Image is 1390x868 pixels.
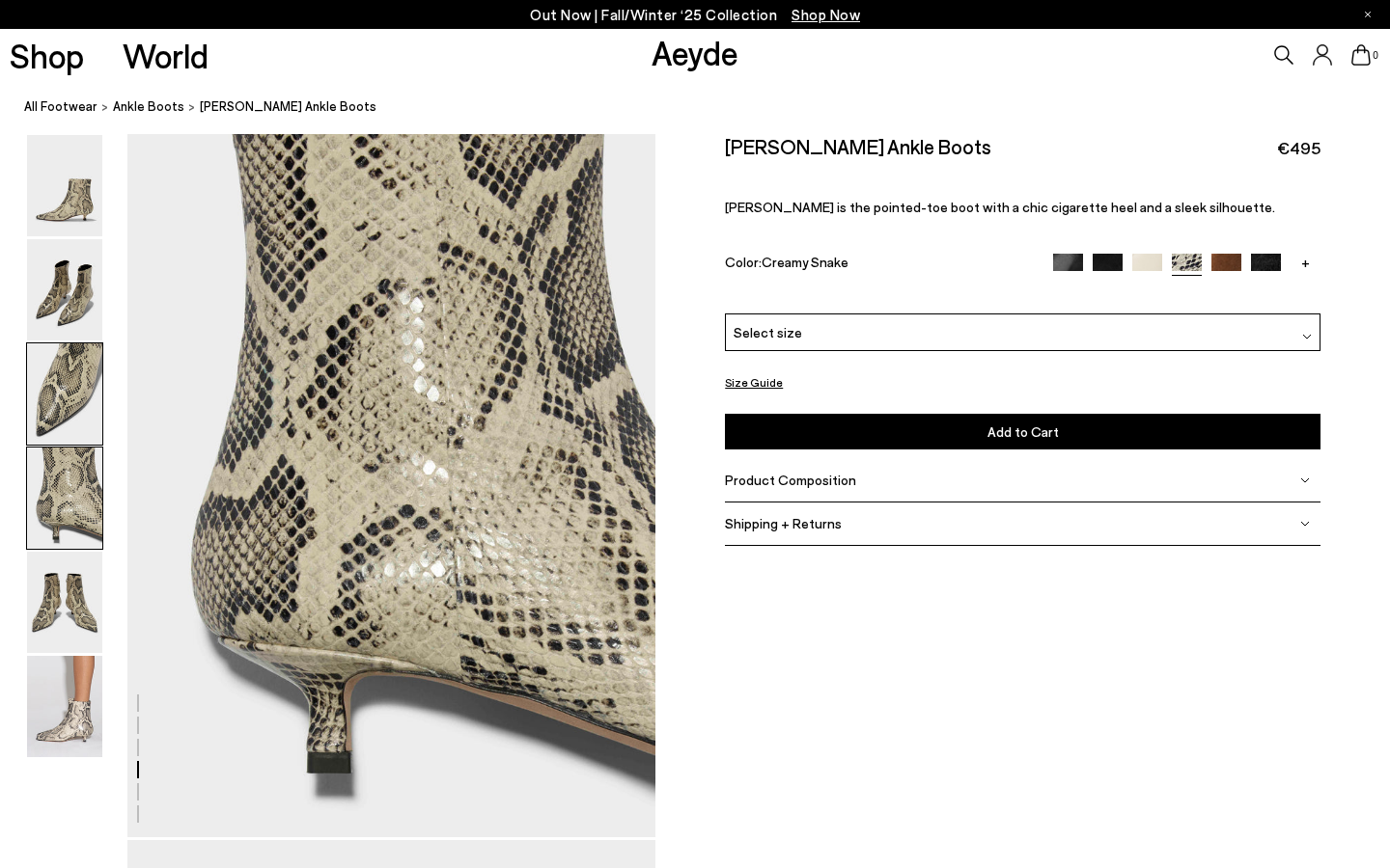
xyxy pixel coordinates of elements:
span: ankle boots [113,98,184,114]
img: svg%3E [1302,332,1312,341]
span: [PERSON_NAME] Ankle Boots [200,96,376,117]
div: Color: [725,253,1034,275]
span: Creamy Snake [762,253,848,269]
a: World [123,39,208,72]
a: Aeyde [652,32,738,72]
a: ankle boots [113,96,184,117]
img: svg%3E [1300,475,1310,485]
a: All Footwear [24,96,97,117]
h2: [PERSON_NAME] Ankle Boots [725,134,991,158]
a: + [1291,253,1320,270]
img: Sofie Leather Ankle Boots - Image 4 [27,448,102,549]
img: Sofie Leather Ankle Boots - Image 3 [27,343,102,445]
a: 0 [1351,44,1371,66]
p: Out Now | Fall/Winter ‘25 Collection [530,3,860,27]
img: Sofie Leather Ankle Boots - Image 1 [27,135,102,236]
img: Sofie Leather Ankle Boots - Image 6 [27,656,102,757]
button: Add to Cart [725,414,1320,449]
span: Add to Cart [987,423,1059,440]
button: Size Guide [725,370,783,394]
span: 0 [1371,50,1380,61]
img: Sofie Leather Ankle Boots - Image 5 [27,552,102,653]
img: svg%3E [1300,519,1310,529]
nav: breadcrumb [24,81,1390,134]
span: €495 [1277,136,1320,160]
span: Product Composition [725,472,856,488]
span: Shipping + Returns [725,515,842,531]
span: Navigate to /collections/new-in [792,6,860,23]
img: Sofie Leather Ankle Boots - Image 2 [27,239,102,340]
span: Select size [734,322,802,342]
span: [PERSON_NAME] is the pointed-toe boot with a chic cigarette heel and a sleek silhouette. [725,199,1275,215]
a: Shop [10,39,84,72]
